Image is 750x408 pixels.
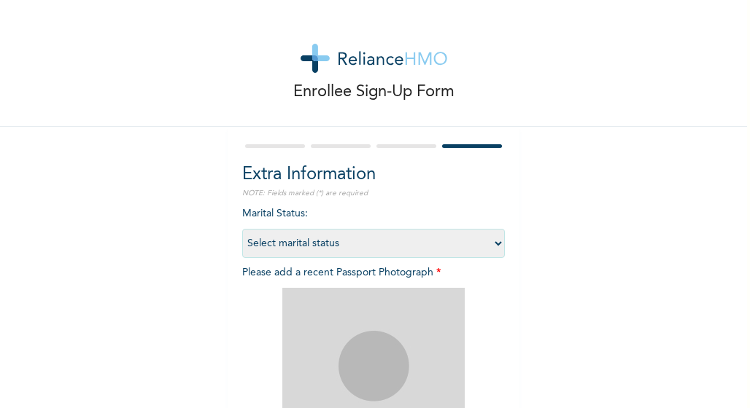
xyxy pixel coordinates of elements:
span: Marital Status : [242,208,505,248]
h2: Extra Information [242,162,505,188]
p: NOTE: Fields marked (*) are required [242,188,505,199]
img: logo [301,44,447,73]
p: Enrollee Sign-Up Form [293,80,455,104]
